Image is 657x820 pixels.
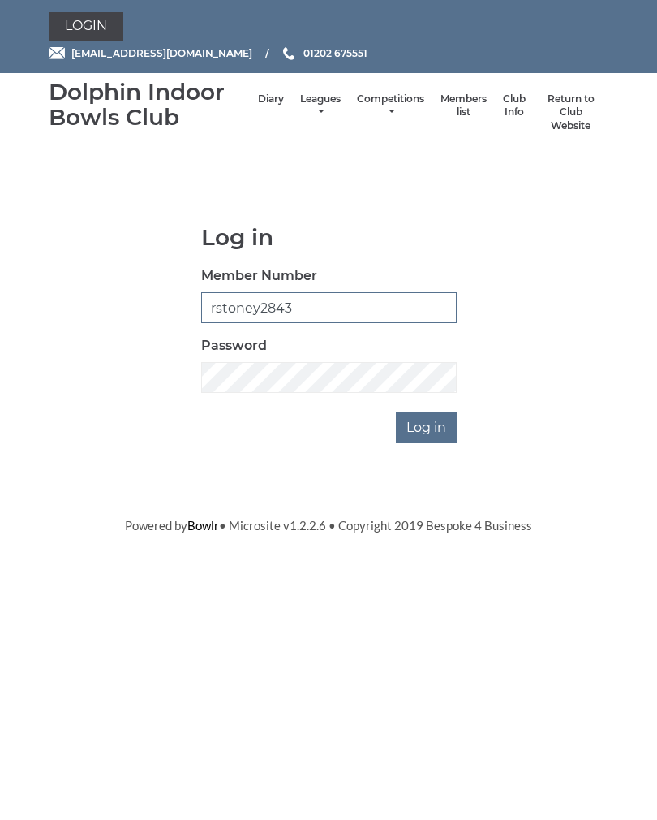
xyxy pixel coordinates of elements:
[283,47,294,60] img: Phone us
[303,47,367,59] span: 01202 675551
[49,12,123,41] a: Login
[71,47,252,59] span: [EMAIL_ADDRESS][DOMAIN_NAME]
[49,80,250,130] div: Dolphin Indoor Bowls Club
[440,93,487,119] a: Members list
[396,412,457,443] input: Log in
[125,518,532,533] span: Powered by • Microsite v1.2.2.6 • Copyright 2019 Bespoke 4 Business
[542,93,600,133] a: Return to Club Website
[281,45,367,61] a: Phone us 01202 675551
[503,93,526,119] a: Club Info
[201,336,267,356] label: Password
[187,518,219,533] a: Bowlr
[258,93,284,106] a: Diary
[49,45,252,61] a: Email [EMAIL_ADDRESS][DOMAIN_NAME]
[201,225,457,250] h1: Log in
[357,93,424,119] a: Competitions
[300,93,341,119] a: Leagues
[49,47,65,59] img: Email
[201,266,317,286] label: Member Number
